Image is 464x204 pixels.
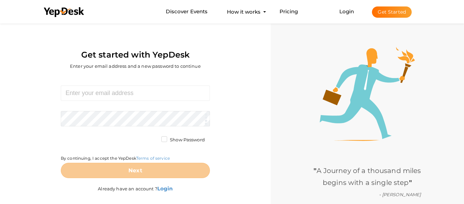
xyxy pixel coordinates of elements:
a: Discover Events [166,5,208,18]
b: Next [128,167,142,174]
button: How it works [225,5,263,18]
label: Get started with YepDesk [81,48,190,61]
a: Terms of service [136,156,170,161]
label: By continuing, I accept the YepDesk [61,155,170,161]
a: Login [339,8,354,15]
img: step1-illustration.png [320,47,415,141]
b: Login [157,185,173,192]
i: - [PERSON_NAME] [379,192,421,197]
b: " [409,178,412,187]
button: Next [61,163,210,178]
input: Enter your email address [61,85,210,101]
label: Already have an account ? [98,178,173,192]
label: Enter your email address and a new password to continue [70,63,201,69]
span: A Journey of a thousand miles begins with a single step [314,167,421,187]
label: Show Password [161,137,205,143]
button: Get Started [372,6,412,18]
a: Pricing [280,5,298,18]
b: " [314,167,317,175]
